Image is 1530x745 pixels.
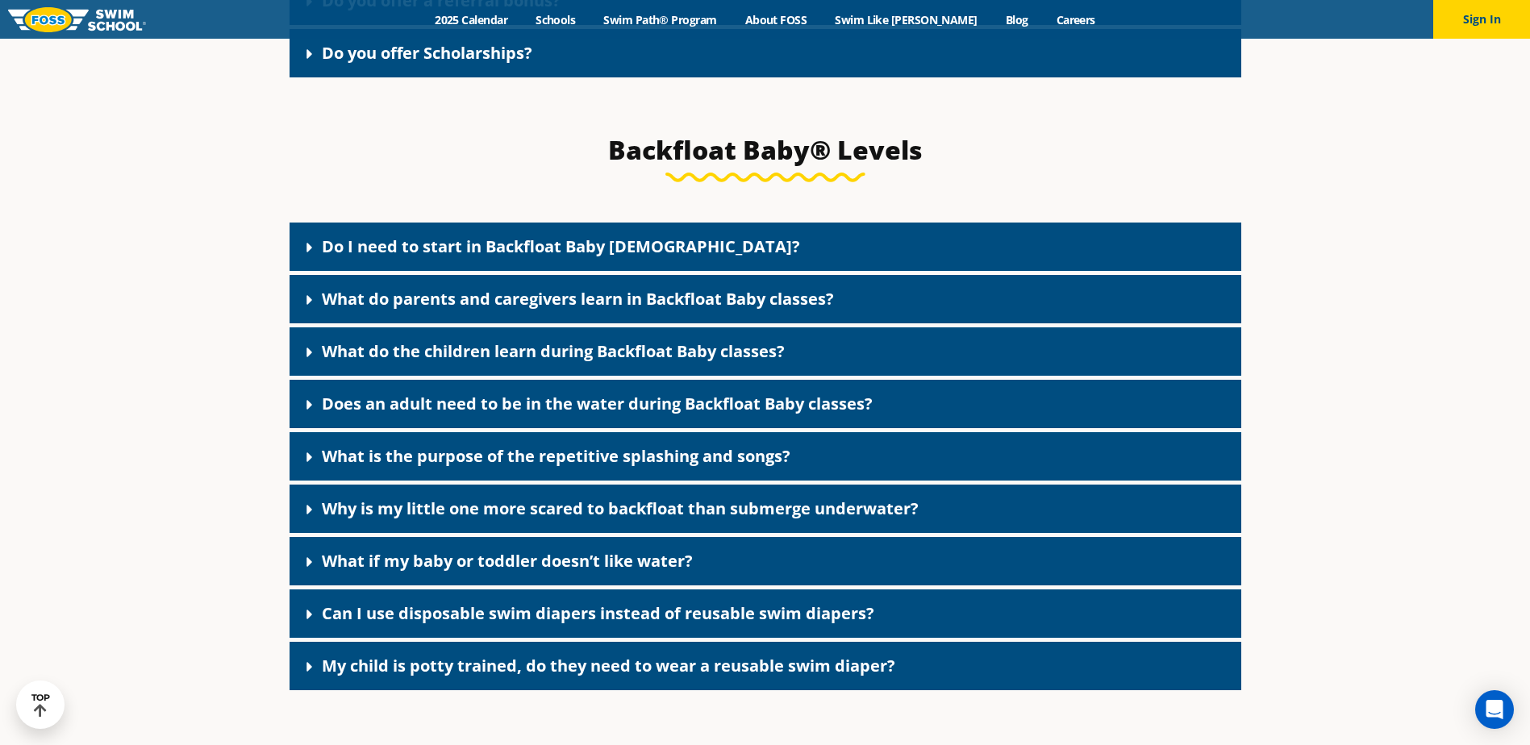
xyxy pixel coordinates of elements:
[322,340,785,362] a: What do the children learn during Backfloat Baby classes?
[290,537,1241,585] div: What if my baby or toddler doesn’t like water?
[322,550,693,572] a: What if my baby or toddler doesn’t like water?
[991,12,1042,27] a: Blog
[421,12,522,27] a: 2025 Calendar
[290,432,1241,481] div: What is the purpose of the repetitive splashing and songs?
[322,445,790,467] a: What is the purpose of the repetitive splashing and songs?
[8,7,146,32] img: FOSS Swim School Logo
[290,275,1241,323] div: What do parents and caregivers learn in Backfloat Baby classes?
[290,485,1241,533] div: Why is my little one more scared to backfloat than submerge underwater?
[385,134,1146,166] h3: Backfloat Baby® Levels
[1475,690,1514,729] div: Open Intercom Messenger
[31,693,50,718] div: TOP
[290,589,1241,638] div: Can I use disposable swim diapers instead of reusable swim diapers?
[522,12,590,27] a: Schools
[290,223,1241,271] div: Do I need to start in Backfloat Baby [DEMOGRAPHIC_DATA]?
[322,42,532,64] a: Do you offer Scholarships?
[322,288,834,310] a: What do parents and caregivers learn in Backfloat Baby classes?
[322,393,873,414] a: Does an adult need to be in the water during Backfloat Baby classes?
[1042,12,1109,27] a: Careers
[322,497,919,519] a: Why is my little one more scared to backfloat than submerge underwater?
[322,602,874,624] a: Can I use disposable swim diapers instead of reusable swim diapers?
[821,12,992,27] a: Swim Like [PERSON_NAME]
[290,380,1241,428] div: Does an adult need to be in the water during Backfloat Baby classes?
[731,12,821,27] a: About FOSS
[290,29,1241,77] div: Do you offer Scholarships?
[322,235,800,257] a: Do I need to start in Backfloat Baby [DEMOGRAPHIC_DATA]?
[322,655,895,676] a: My child is potty trained, do they need to wear a reusable swim diaper?
[290,642,1241,690] div: My child is potty trained, do they need to wear a reusable swim diaper?
[590,12,731,27] a: Swim Path® Program
[290,327,1241,376] div: What do the children learn during Backfloat Baby classes?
